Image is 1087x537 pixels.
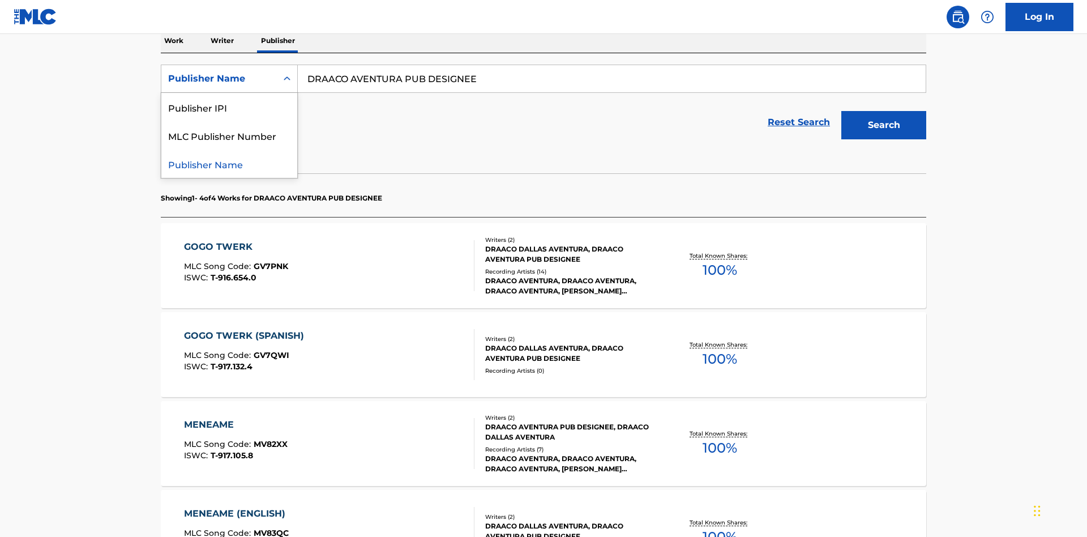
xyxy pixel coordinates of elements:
[762,110,836,135] a: Reset Search
[841,111,926,139] button: Search
[254,261,288,271] span: GV7PNK
[690,340,750,349] p: Total Known Shares:
[951,10,965,24] img: search
[485,445,656,454] div: Recording Artists ( 7 )
[184,507,291,521] div: MENEAME (ENGLISH)
[211,450,253,461] span: T-917.105.8
[485,267,656,276] div: Recording Artists ( 14 )
[690,252,750,260] p: Total Known Shares:
[981,10,994,24] img: help
[485,335,656,343] div: Writers ( 2 )
[161,312,926,397] a: GOGO TWERK (SPANISH)MLC Song Code:GV7QWIISWC:T-917.132.4Writers (2)DRAACO DALLAS AVENTURA, DRAACO...
[161,193,382,203] p: Showing 1 - 4 of 4 Works for DRAACO AVENTURA PUB DESIGNEE
[161,223,926,308] a: GOGO TWERKMLC Song Code:GV7PNKISWC:T-916.654.0Writers (2)DRAACO DALLAS AVENTURA, DRAACO AVENTURA ...
[485,366,656,375] div: Recording Artists ( 0 )
[485,454,656,474] div: DRAACO AVENTURA, DRAACO AVENTURA, DRAACO AVENTURA, [PERSON_NAME] AVENTURA, DRAACO AVENTURA
[168,72,270,86] div: Publisher Name
[161,65,926,145] form: Search Form
[703,260,737,280] span: 100 %
[211,361,253,372] span: T-917.132.4
[947,6,969,28] a: Public Search
[703,349,737,369] span: 100 %
[184,329,310,343] div: GOGO TWERK (SPANISH)
[1034,494,1041,528] div: Drag
[254,439,288,449] span: MV82XX
[161,121,297,150] div: MLC Publisher Number
[184,240,288,254] div: GOGO TWERK
[211,272,256,283] span: T-916.654.0
[976,6,999,28] div: Help
[1030,483,1087,537] iframe: Chat Widget
[690,518,750,527] p: Total Known Shares:
[485,343,656,364] div: DRAACO DALLAS AVENTURA, DRAACO AVENTURA PUB DESIGNEE
[690,429,750,438] p: Total Known Shares:
[161,401,926,486] a: MENEAMEMLC Song Code:MV82XXISWC:T-917.105.8Writers (2)DRAACO AVENTURA PUB DESIGNEE, DRAACO DALLAS...
[184,361,211,372] span: ISWC :
[485,236,656,244] div: Writers ( 2 )
[207,29,237,53] p: Writer
[184,272,211,283] span: ISWC :
[485,276,656,296] div: DRAACO AVENTURA, DRAACO AVENTURA, DRAACO AVENTURA, [PERSON_NAME] AVENTURA, DRAACO AVENTURA
[161,29,187,53] p: Work
[184,450,211,461] span: ISWC :
[1005,3,1073,31] a: Log In
[14,8,57,25] img: MLC Logo
[184,261,254,271] span: MLC Song Code :
[184,439,254,449] span: MLC Song Code :
[258,29,298,53] p: Publisher
[184,418,288,432] div: MENEAME
[254,350,289,360] span: GV7QWI
[485,244,656,265] div: DRAACO DALLAS AVENTURA, DRAACO AVENTURA PUB DESIGNEE
[161,93,297,121] div: Publisher IPI
[485,414,656,422] div: Writers ( 2 )
[485,513,656,521] div: Writers ( 2 )
[485,422,656,442] div: DRAACO AVENTURA PUB DESIGNEE, DRAACO DALLAS AVENTURA
[184,350,254,360] span: MLC Song Code :
[161,150,297,178] div: Publisher Name
[703,438,737,458] span: 100 %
